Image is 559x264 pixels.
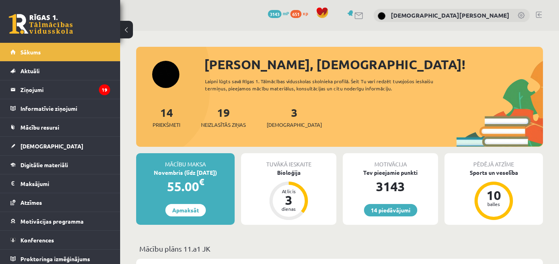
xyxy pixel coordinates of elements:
[268,10,282,18] span: 3143
[277,206,301,211] div: dienas
[268,10,289,16] a: 3143 mP
[9,14,73,34] a: Rīgas 1. Tālmācības vidusskola
[136,153,235,168] div: Mācību maksa
[391,11,509,19] a: [DEMOGRAPHIC_DATA][PERSON_NAME]
[153,105,180,129] a: 14Priekšmeti
[444,168,543,177] div: Sports un veselība
[343,153,438,168] div: Motivācija
[10,156,110,174] a: Digitālie materiāli
[20,67,40,74] span: Aktuāli
[290,10,312,16] a: 651 xp
[277,194,301,206] div: 3
[10,80,110,99] a: Ziņojumi19
[277,189,301,194] div: Atlicis
[139,243,540,254] p: Mācību plāns 11.a1 JK
[482,202,506,206] div: balles
[201,105,246,129] a: 19Neizlasītās ziņas
[99,84,110,95] i: 19
[444,153,543,168] div: Pēdējā atzīme
[364,204,417,216] a: 14 piedāvājumi
[482,189,506,202] div: 10
[10,118,110,136] a: Mācību resursi
[10,193,110,212] a: Atzīmes
[10,231,110,249] a: Konferences
[290,10,302,18] span: 651
[199,176,204,188] span: €
[205,78,449,92] div: Laipni lūgts savā Rīgas 1. Tālmācības vidusskolas skolnieka profilā. Šeit Tu vari redzēt tuvojošo...
[241,168,336,221] a: Bioloģija Atlicis 3 dienas
[20,174,110,193] legend: Maksājumi
[10,174,110,193] a: Maksājumi
[10,212,110,230] a: Motivācijas programma
[444,168,543,221] a: Sports un veselība 10 balles
[20,80,110,99] legend: Ziņojumi
[20,142,83,150] span: [DEMOGRAPHIC_DATA]
[10,137,110,155] a: [DEMOGRAPHIC_DATA]
[241,153,336,168] div: Tuvākā ieskaite
[10,99,110,118] a: Informatīvie ziņojumi
[20,218,84,225] span: Motivācijas programma
[20,124,59,131] span: Mācību resursi
[20,236,54,244] span: Konferences
[283,10,289,16] span: mP
[378,12,386,20] img: Kristiāna Hofmane
[201,121,246,129] span: Neizlasītās ziņas
[165,204,206,216] a: Apmaksāt
[20,255,90,262] span: Proktoringa izmēģinājums
[20,99,110,118] legend: Informatīvie ziņojumi
[20,48,41,56] span: Sākums
[241,168,336,177] div: Bioloģija
[136,177,235,196] div: 55.00
[153,121,180,129] span: Priekšmeti
[303,10,308,16] span: xp
[267,121,322,129] span: [DEMOGRAPHIC_DATA]
[204,55,543,74] div: [PERSON_NAME], [DEMOGRAPHIC_DATA]!
[136,168,235,177] div: Novembris (līdz [DATE])
[343,168,438,177] div: Tev pieejamie punkti
[267,105,322,129] a: 3[DEMOGRAPHIC_DATA]
[20,199,42,206] span: Atzīmes
[343,177,438,196] div: 3143
[10,43,110,61] a: Sākums
[10,62,110,80] a: Aktuāli
[20,161,68,168] span: Digitālie materiāli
